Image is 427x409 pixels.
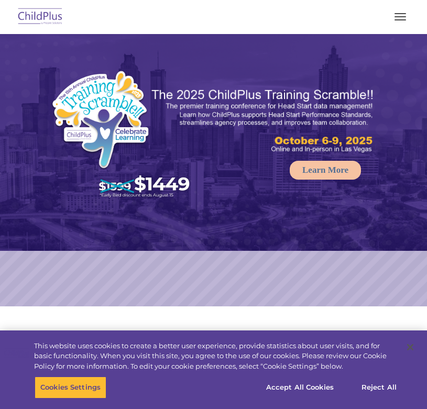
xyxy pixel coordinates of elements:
div: This website uses cookies to create a better user experience, provide statistics about user visit... [34,341,397,372]
button: Reject All [346,377,412,399]
img: ChildPlus by Procare Solutions [16,5,65,29]
a: Learn More [290,161,361,180]
button: Close [399,336,422,359]
button: Cookies Settings [35,377,106,399]
button: Accept All Cookies [260,377,340,399]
